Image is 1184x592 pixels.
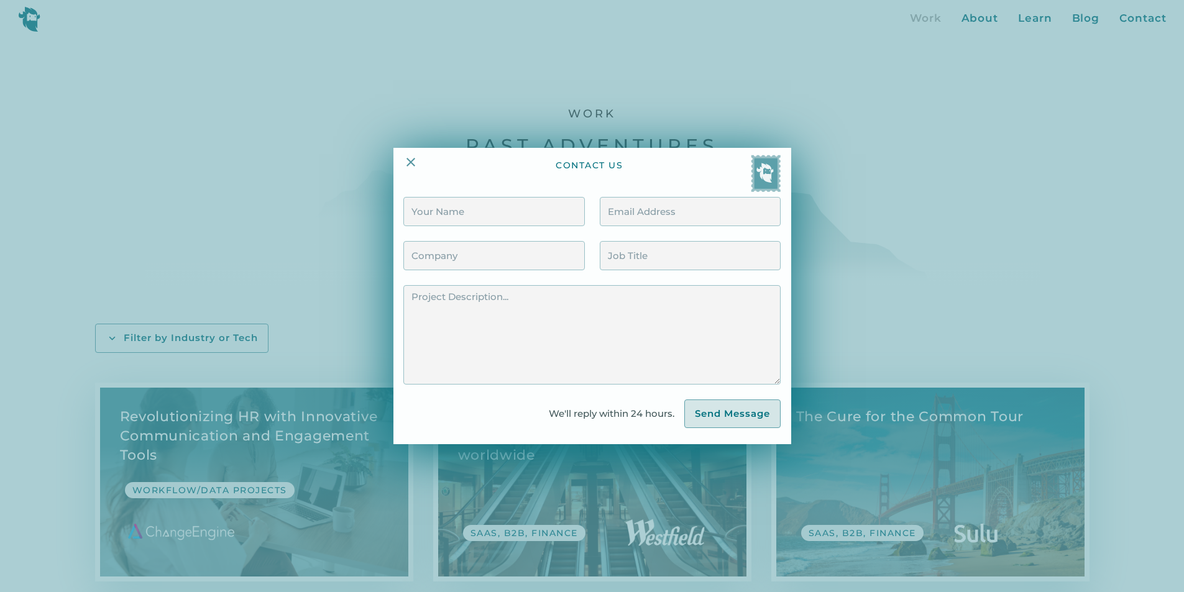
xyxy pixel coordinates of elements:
input: Email Address [600,197,781,226]
form: Contact Form [403,197,780,428]
img: Yeti postage stamp [751,155,781,192]
div: contact us [556,160,623,192]
input: Job Title [600,241,781,270]
input: Company [403,241,584,270]
img: Close Icon [403,155,418,170]
input: Send Message [684,399,781,428]
input: Your Name [403,197,584,226]
div: We'll reply within 24 hours. [549,406,684,422]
